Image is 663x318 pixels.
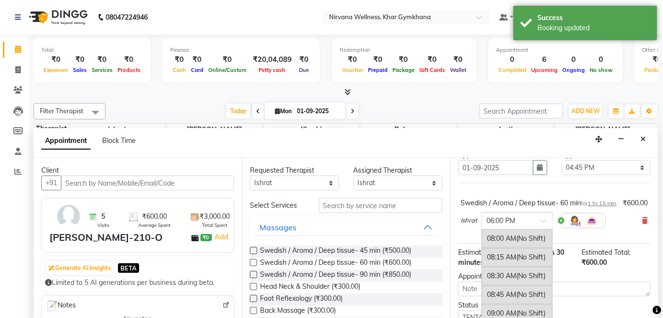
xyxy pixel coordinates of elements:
[89,54,115,65] div: ₹0
[529,67,560,73] span: Upcoming
[189,54,206,65] div: ₹0
[340,54,366,65] div: ₹0
[272,107,294,115] span: Mon
[555,124,651,136] span: [PERSON_NAME]
[516,271,545,280] span: (No Shift)
[482,285,553,304] div: 08:45 AM
[263,124,360,136] span: Khushi
[24,4,90,31] img: logo
[138,222,171,229] span: Average Spent
[360,124,457,136] span: Ruksana
[417,67,448,73] span: Gift Cards
[496,46,615,54] div: Appointment
[97,222,109,229] span: Visits
[560,54,587,65] div: 0
[571,107,600,115] span: ADD NEW
[260,306,336,318] span: Back Massage (₹300.00)
[41,132,91,150] span: Appointment
[366,54,390,65] div: ₹0
[260,294,343,306] span: Foot Reflexology (₹300.00)
[260,222,296,233] div: Massages
[61,176,234,190] input: Search by Name/Mobile/Email/Code
[482,229,553,248] div: 08:00 AM
[71,54,89,65] div: ₹0
[254,219,438,236] button: Massages
[569,215,580,226] img: Hairdresser.png
[250,165,339,176] div: Requested Therapist
[417,54,448,65] div: ₹0
[170,67,189,73] span: Cash
[249,54,296,65] div: ₹20,04,089
[260,270,411,282] span: Swedish / Aroma / Deep tissue- 90 min (₹850.00)
[115,67,143,73] span: Products
[569,105,602,118] button: ADD NEW
[496,54,529,65] div: 0
[448,54,469,65] div: ₹0
[206,54,249,65] div: ₹0
[496,67,529,73] span: Completed
[102,136,136,145] span: Block Time
[294,104,342,118] input: 2025-09-01
[40,107,83,115] span: Filter Therapist
[529,54,560,65] div: 6
[479,104,563,118] input: Search Appointment
[118,263,139,272] span: BETA
[189,67,206,73] span: Card
[166,124,263,136] span: [PERSON_NAME]
[458,271,651,282] div: Appointment Notes
[637,132,651,147] button: Close
[260,246,411,258] span: Swedish / Aroma / Deep tissue- 45 min (₹500.00)
[581,248,630,257] span: Estimated Total:
[41,165,234,176] div: Client
[260,282,360,294] span: Head Neck & Shoulder (₹300.00)
[587,54,615,65] div: 0
[296,67,311,73] span: Due
[296,54,312,65] div: ₹0
[115,54,143,65] div: ₹0
[106,4,148,31] b: 08047224946
[482,267,553,285] div: 08:30 AM
[41,176,61,190] button: +91
[89,67,115,73] span: Services
[319,198,442,213] input: Search by service name
[170,46,312,54] div: Finance
[516,309,545,318] span: (No Shift)
[202,222,227,229] span: Total Spent
[201,234,211,242] span: ₹0
[200,212,230,222] span: ₹3,000.00
[101,212,105,222] span: 5
[458,160,533,175] input: yyyy-mm-dd
[516,234,545,243] span: (No Shift)
[71,67,89,73] span: Sales
[461,198,617,208] div: Swedish / Aroma / Deep tissue- 60 min
[213,231,230,243] a: Add
[55,202,83,230] img: avatar
[206,67,249,73] span: Online/Custom
[390,54,417,65] div: ₹0
[587,67,615,73] span: No show
[461,216,477,225] span: Ishrat
[243,200,312,211] div: Select Services
[46,261,113,275] button: Generate AI Insights
[537,23,650,33] div: Booking updated
[226,104,250,118] span: Today
[340,67,366,73] span: Voucher
[211,231,230,243] span: |
[390,67,417,73] span: Package
[560,67,587,73] span: Ongoing
[340,46,469,54] div: Redemption
[46,300,76,312] span: Notes
[586,215,598,226] img: Interior.png
[257,67,288,73] span: Petty cash
[69,124,166,136] span: Ishrat
[458,300,547,310] div: Status
[49,230,163,245] div: [PERSON_NAME]-210-O
[458,124,555,136] span: Jyoti
[41,46,143,54] div: Total
[354,165,443,176] div: Assigned Therapist
[170,54,189,65] div: ₹0
[588,200,617,207] span: 1 hr 15 min
[458,248,532,257] span: Estimated Service Time:
[45,278,230,288] div: Limited to 5 AI generations per business during beta.
[34,124,69,134] div: Therapist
